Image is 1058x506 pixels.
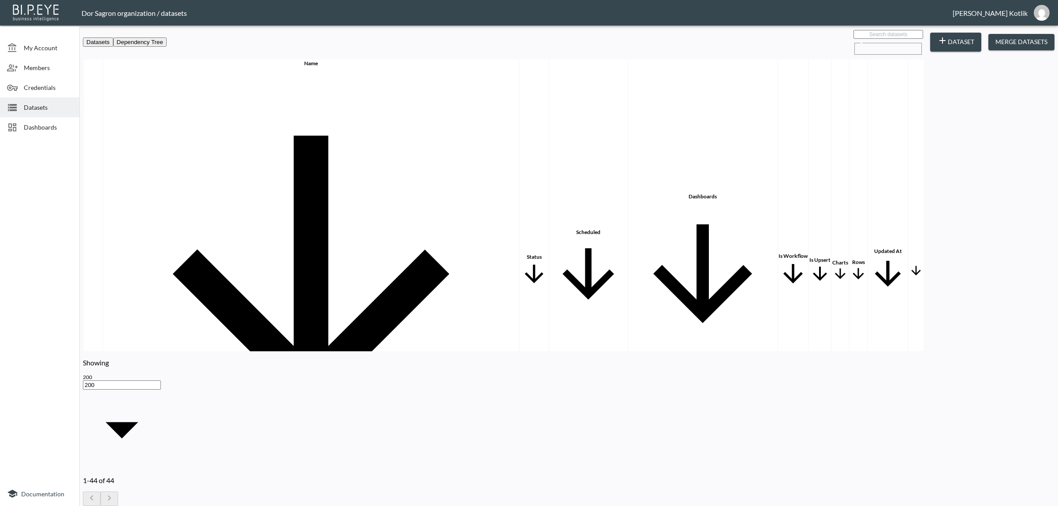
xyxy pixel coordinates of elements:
[1028,2,1056,23] button: dinak@ibi.co.il
[930,33,981,52] button: Dataset
[850,259,867,265] div: Rows
[520,253,548,289] span: Status
[629,193,777,200] div: Dashboards
[868,248,907,254] div: Updated At
[104,60,518,483] span: Name
[113,37,167,47] button: Dependency Tree
[550,229,627,235] div: Scheduled
[101,491,118,506] button: Go to next page
[988,34,1054,50] button: Merge Datasets
[83,37,167,47] div: Platform
[1034,5,1050,21] img: 531933d148c321bd54990e2d729438bd
[779,253,808,259] div: Is Workflow
[7,488,72,499] a: Documentation
[809,257,831,286] span: Is Upsert
[24,123,72,132] span: Dashboards
[83,358,161,367] p: Showing
[21,490,64,498] span: Documentation
[24,63,72,72] span: Members
[104,60,518,67] div: Name
[832,259,848,266] div: Charts
[24,83,72,92] span: Credentials
[83,476,161,484] p: 1-44 of 44
[853,30,923,39] input: Search datasets
[550,229,627,314] span: Scheduled
[779,253,808,290] span: Is Workflow
[953,9,1028,17] div: [PERSON_NAME] Kotlik
[11,2,62,22] img: bipeye-logo
[868,248,907,294] span: Updated At
[850,259,867,283] span: Rows
[83,374,161,380] div: 200
[24,43,72,52] span: My Account
[83,491,101,506] button: Go to previous page
[83,37,113,47] button: Datasets
[809,257,831,263] div: Is Upsert
[24,103,72,112] span: Datasets
[82,9,953,17] div: Dor Sagron organization / datasets
[629,193,777,349] span: Dashboards
[832,259,848,283] span: Charts
[520,253,548,260] div: Status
